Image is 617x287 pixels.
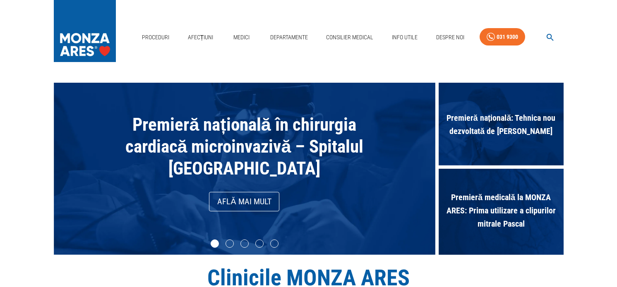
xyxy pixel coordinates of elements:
span: Premieră medicală la MONZA ARES: Prima utilizare a clipurilor mitrale Pascal [439,187,564,234]
a: Află mai mult [209,192,279,211]
span: Premieră națională: Tehnica nou dezvoltată de [PERSON_NAME] [439,107,564,142]
a: Consilier Medical [323,29,377,46]
li: slide item 1 [211,239,219,248]
a: Afecțiuni [185,29,217,46]
div: Premieră națională: Tehnica nou dezvoltată de [PERSON_NAME] [439,83,564,169]
li: slide item 5 [270,239,278,248]
a: Proceduri [139,29,173,46]
div: Premieră medicală la MONZA ARES: Prima utilizare a clipurilor mitrale Pascal [439,169,564,255]
a: 031 9300 [480,28,525,46]
a: Departamente [267,29,311,46]
a: Despre Noi [433,29,468,46]
span: Premieră națională în chirurgia cardiacă microinvazivă – Spitalul [GEOGRAPHIC_DATA] [125,114,364,179]
li: slide item 3 [240,239,249,248]
div: 031 9300 [497,32,518,42]
li: slide item 2 [226,239,234,248]
li: slide item 4 [255,239,264,248]
a: Medici [228,29,255,46]
a: Info Utile [389,29,421,46]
